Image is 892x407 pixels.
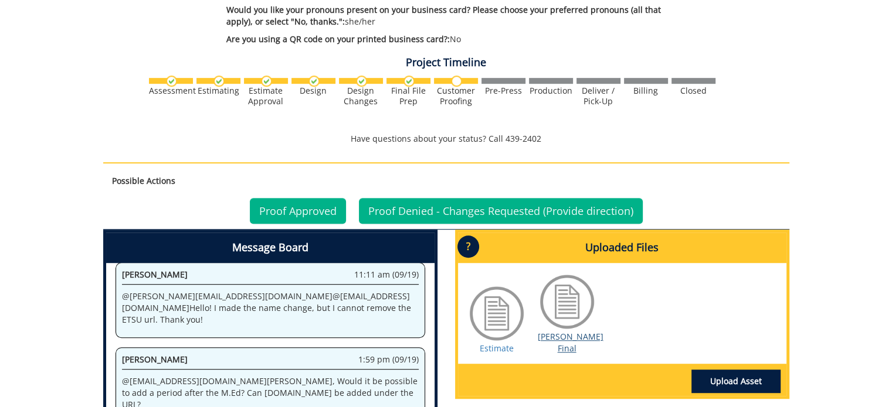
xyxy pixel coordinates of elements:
[481,85,525,96] div: Pre-Press
[538,331,603,354] a: [PERSON_NAME] Final
[122,354,188,365] span: [PERSON_NAME]
[354,269,419,281] span: 11:11 am (09/19)
[339,85,383,107] div: Design Changes
[434,85,478,107] div: Customer Proofing
[213,76,225,87] img: checkmark
[624,85,668,96] div: Billing
[308,76,320,87] img: checkmark
[529,85,573,96] div: Production
[226,33,450,45] span: Are you using a QR code on your printed business card?:
[358,354,419,365] span: 1:59 pm (09/19)
[576,85,620,107] div: Deliver / Pick-Up
[386,85,430,107] div: Final File Prep
[149,85,193,96] div: Assessment
[103,133,789,145] p: Have questions about your status? Call 439-2402
[671,85,715,96] div: Closed
[356,76,367,87] img: checkmark
[451,76,462,87] img: no
[261,76,272,87] img: checkmark
[226,4,686,28] p: she/her
[166,76,177,87] img: checkmark
[106,232,435,263] h4: Message Board
[112,175,175,186] strong: Possible Actions
[458,232,786,263] h4: Uploaded Files
[122,269,188,280] span: [PERSON_NAME]
[691,370,781,393] a: Upload Asset
[196,85,240,96] div: Estimating
[226,4,661,27] span: Would you like your pronouns present on your business card? Please choose your preferred pronouns...
[244,85,288,107] div: Estimate Approval
[457,235,479,258] p: ?
[480,343,514,354] a: Estimate
[103,57,789,69] h4: Project Timeline
[291,85,335,96] div: Design
[403,76,415,87] img: checkmark
[250,198,346,224] a: Proof Approved
[122,290,419,326] p: @ [PERSON_NAME][EMAIL_ADDRESS][DOMAIN_NAME] @ [EMAIL_ADDRESS][DOMAIN_NAME] Hello! I made the name...
[359,198,643,224] a: Proof Denied - Changes Requested (Provide direction)
[226,33,686,45] p: No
